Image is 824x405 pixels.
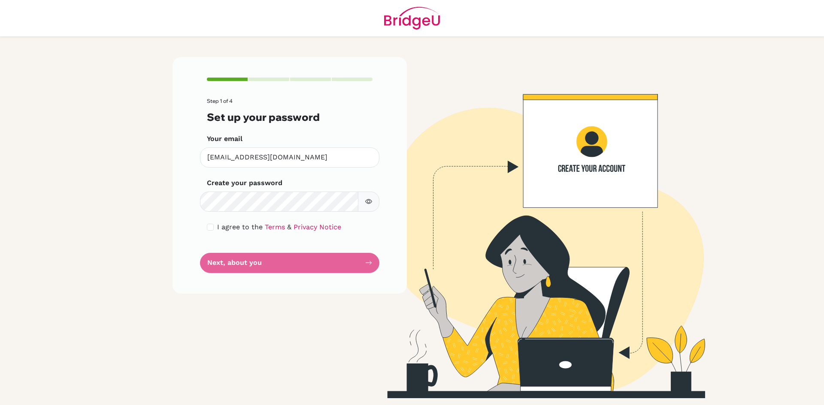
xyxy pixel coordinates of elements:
label: Create your password [207,178,282,188]
label: Your email [207,134,242,144]
span: & [287,223,291,231]
a: Privacy Notice [294,223,341,231]
a: Terms [265,223,285,231]
img: Create your account [290,57,779,398]
span: I agree to the [217,223,263,231]
span: Step 1 of 4 [207,98,233,104]
h3: Set up your password [207,111,373,123]
input: Insert your email* [200,147,379,168]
